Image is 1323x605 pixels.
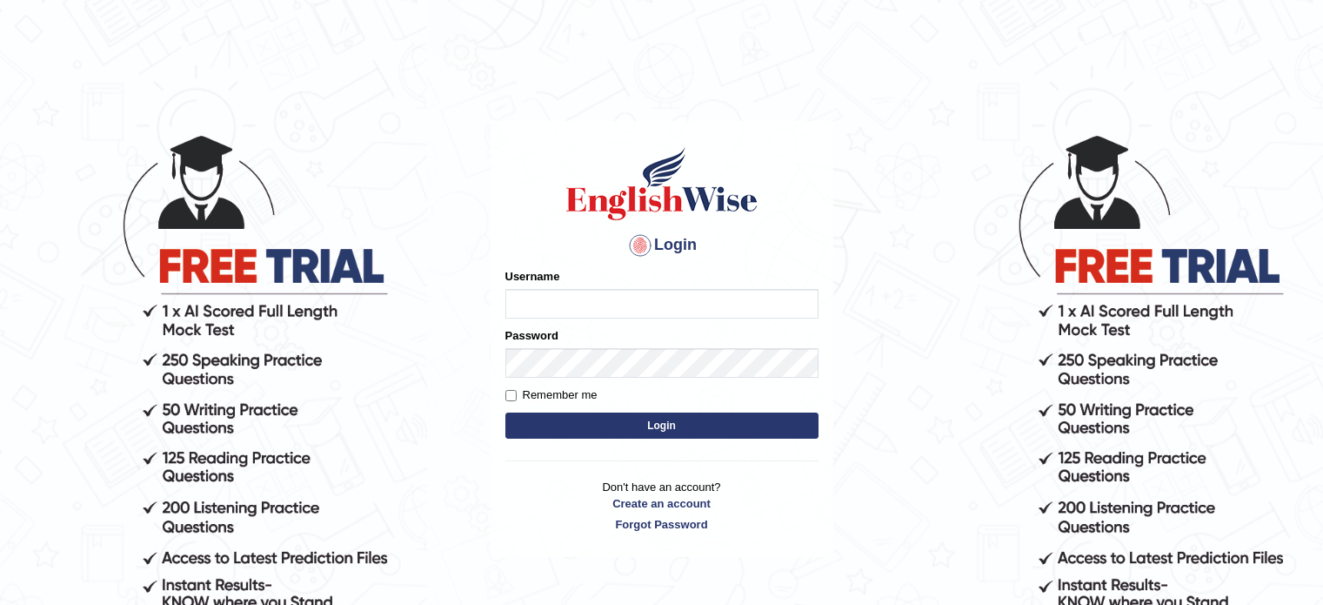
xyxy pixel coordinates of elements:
label: Password [505,327,558,344]
p: Don't have an account? [505,479,819,533]
label: Remember me [505,387,598,404]
label: Username [505,268,560,285]
a: Create an account [505,495,819,512]
a: Forgot Password [505,516,819,533]
img: Logo of English Wise sign in for intelligent practice with AI [563,145,761,223]
input: Remember me [505,390,517,401]
h4: Login [505,232,819,259]
button: Login [505,413,819,439]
